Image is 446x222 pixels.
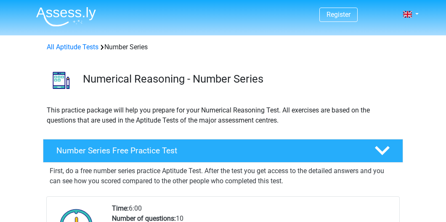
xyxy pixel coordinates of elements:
[56,146,361,155] h4: Number Series Free Practice Test
[83,72,396,86] h3: Numerical Reasoning - Number Series
[47,105,399,126] p: This practice package will help you prepare for your Numerical Reasoning Test. All exercises are ...
[40,139,406,163] a: Number Series Free Practice Test
[47,43,98,51] a: All Aptitude Tests
[36,7,96,27] img: Assessly
[112,204,129,212] b: Time:
[50,166,396,186] p: First, do a free number series practice Aptitude Test. After the test you get access to the detai...
[43,62,79,98] img: number series
[43,42,403,52] div: Number Series
[327,11,350,19] a: Register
